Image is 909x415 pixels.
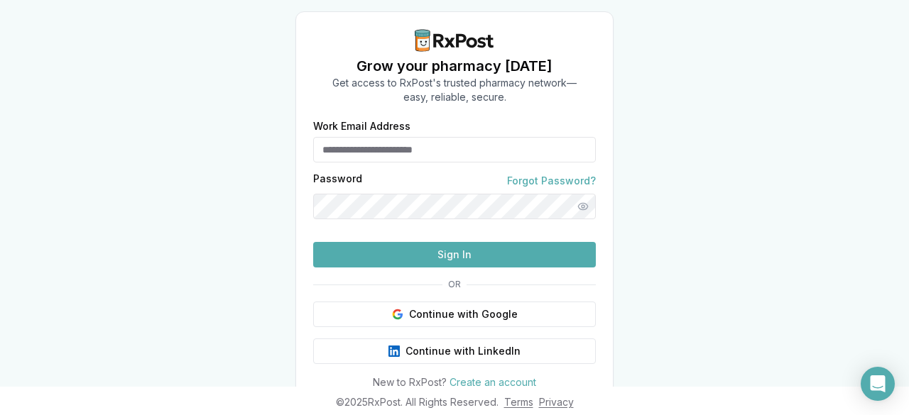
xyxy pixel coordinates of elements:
[313,242,596,267] button: Sign In
[539,396,574,408] a: Privacy
[570,194,596,219] button: Show password
[313,301,596,327] button: Continue with Google
[450,376,536,388] a: Create an account
[392,309,403,320] img: Google
[507,174,596,188] a: Forgot Password?
[332,56,577,76] h1: Grow your pharmacy [DATE]
[332,76,577,104] p: Get access to RxPost's trusted pharmacy network— easy, reliable, secure.
[313,121,596,131] label: Work Email Address
[861,367,895,401] div: Open Intercom Messenger
[504,396,533,408] a: Terms
[388,345,400,357] img: LinkedIn
[313,174,362,188] label: Password
[373,376,447,388] span: New to RxPost?
[442,279,467,290] span: OR
[409,29,500,52] img: RxPost Logo
[313,338,596,364] button: Continue with LinkedIn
